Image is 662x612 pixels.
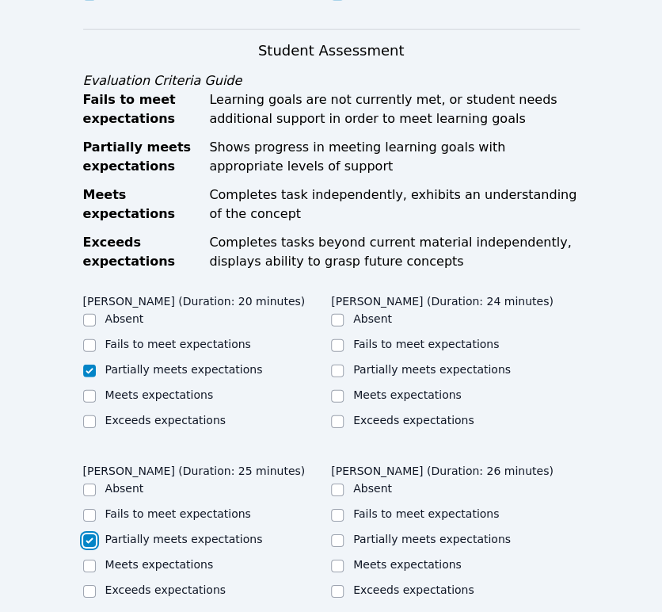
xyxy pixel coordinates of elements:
label: Exceeds expectations [105,414,226,426]
label: Meets expectations [105,558,214,571]
legend: [PERSON_NAME] (Duration: 24 minutes) [331,287,554,311]
div: Fails to meet expectations [83,90,200,128]
div: Shows progress in meeting learning goals with appropriate levels of support [209,138,579,176]
div: Learning goals are not currently met, or student needs additional support in order to meet learni... [209,90,579,128]
h3: Student Assessment [83,40,580,62]
div: Partially meets expectations [83,138,200,176]
legend: [PERSON_NAME] (Duration: 25 minutes) [83,457,306,480]
label: Absent [353,482,392,495]
label: Exceeds expectations [353,414,474,426]
div: Meets expectations [83,186,200,224]
label: Meets expectations [105,388,214,401]
label: Fails to meet expectations [105,507,251,520]
label: Partially meets expectations [105,363,263,376]
div: Completes tasks beyond current material independently, displays ability to grasp future concepts [209,233,579,271]
label: Meets expectations [353,388,462,401]
label: Absent [105,482,144,495]
label: Fails to meet expectations [353,507,499,520]
div: Evaluation Criteria Guide [83,71,580,90]
legend: [PERSON_NAME] (Duration: 20 minutes) [83,287,306,311]
label: Absent [105,312,144,325]
label: Meets expectations [353,558,462,571]
div: Exceeds expectations [83,233,200,271]
div: Completes task independently, exhibits an understanding of the concept [209,186,579,224]
label: Exceeds expectations [105,583,226,596]
label: Partially meets expectations [105,533,263,545]
label: Fails to meet expectations [105,338,251,350]
label: Absent [353,312,392,325]
legend: [PERSON_NAME] (Duration: 26 minutes) [331,457,554,480]
label: Fails to meet expectations [353,338,499,350]
label: Partially meets expectations [353,533,511,545]
label: Partially meets expectations [353,363,511,376]
label: Exceeds expectations [353,583,474,596]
